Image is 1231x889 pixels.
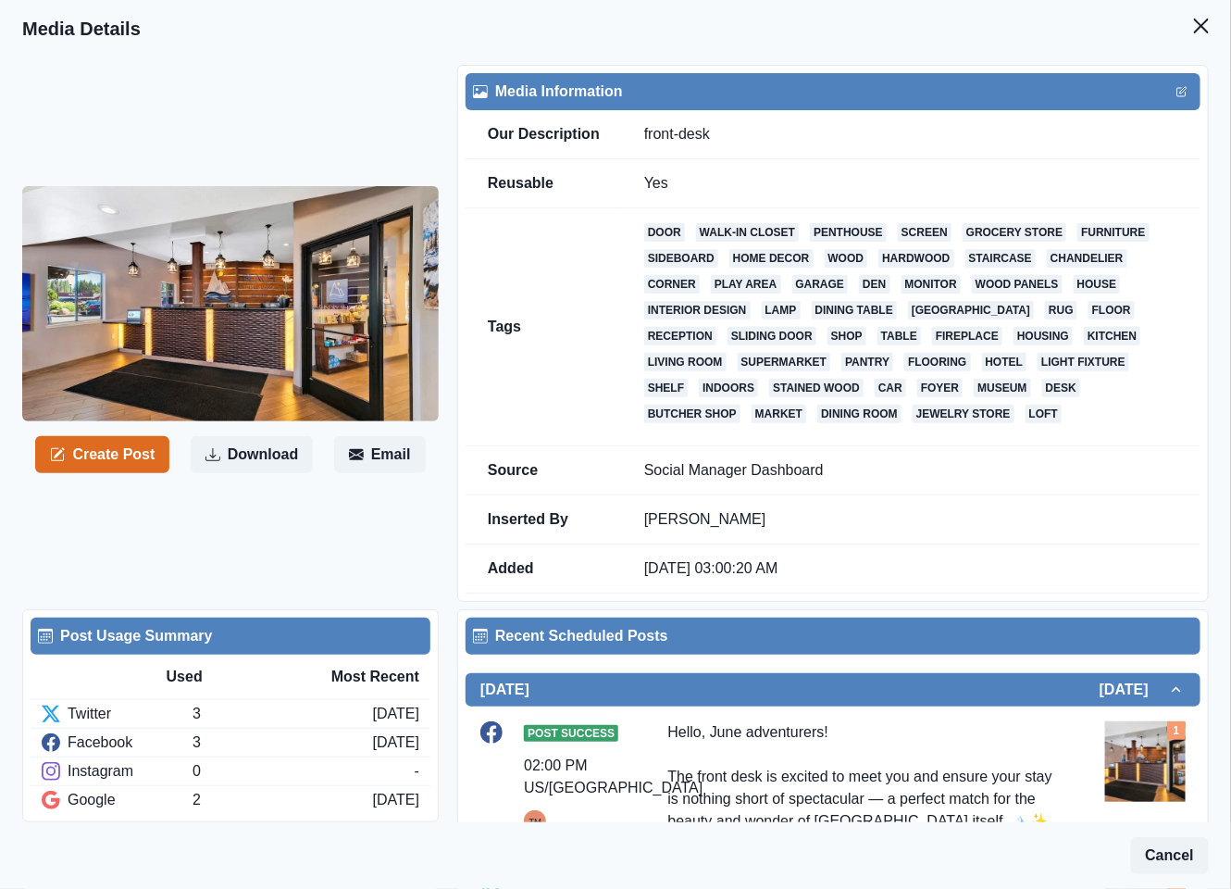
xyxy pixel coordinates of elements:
[644,275,700,294] a: corner
[727,327,816,345] a: sliding door
[42,760,193,783] div: Instagram
[1088,301,1135,319] a: floor
[817,405,901,423] a: dining room
[668,721,1055,833] div: Hello, June adventurers! The front desk is excited to meet you and ensure your stay is nothing sh...
[644,249,718,268] a: sideboard
[22,186,439,420] img: l7gqm1kpjfbfp6av5yp5
[415,760,419,783] div: -
[1077,223,1149,242] a: furniture
[524,755,703,799] div: 02:00 PM US/[GEOGRAPHIC_DATA]
[769,379,864,397] a: stained wood
[963,223,1066,242] a: grocery store
[729,249,814,268] a: home decor
[191,436,313,473] button: Download
[480,681,529,698] h2: [DATE]
[373,789,419,811] div: [DATE]
[193,789,372,811] div: 2
[466,495,622,545] td: Inserted By
[1047,249,1127,268] a: chandelier
[825,249,868,268] a: wood
[644,511,766,527] a: [PERSON_NAME]
[1074,275,1121,294] a: house
[898,223,951,242] a: screen
[644,223,685,242] a: door
[810,223,887,242] a: penthouse
[904,353,970,371] a: flooring
[466,673,1200,707] button: [DATE][DATE]
[841,353,893,371] a: pantry
[913,405,1014,423] a: jewelry store
[752,405,806,423] a: market
[35,436,169,473] button: Create Post
[982,353,1027,371] a: hotel
[1131,837,1209,874] button: Cancel
[622,545,1200,594] td: [DATE] 03:00:20 AM
[644,353,727,371] a: living room
[193,732,372,754] div: 3
[827,327,866,345] a: shop
[1105,721,1186,802] img: l7gqm1kpjfbfp6av5yp5
[292,666,419,688] div: Most Recent
[466,545,622,594] td: Added
[622,110,1200,159] td: front-desk
[917,379,963,397] a: foyer
[877,327,921,345] a: table
[699,379,758,397] a: indoors
[193,703,372,725] div: 3
[1038,353,1129,371] a: light fixture
[524,725,618,742] span: Post Success
[738,353,831,371] a: supermarket
[1045,301,1077,319] a: rug
[859,275,889,294] a: den
[1026,405,1062,423] a: loft
[901,275,961,294] a: monitor
[528,810,541,833] div: Tony Manalo
[974,379,1030,397] a: museum
[812,301,897,319] a: dining table
[644,301,751,319] a: interior design
[466,159,622,208] td: Reusable
[1013,327,1073,345] a: housing
[466,208,622,446] td: Tags
[167,666,293,688] div: Used
[373,732,419,754] div: [DATE]
[696,223,799,242] a: walk-in closet
[972,275,1063,294] a: wood panels
[334,436,426,473] button: Email
[473,81,1193,103] div: Media Information
[644,327,716,345] a: reception
[38,625,423,647] div: Post Usage Summary
[1171,81,1193,103] button: Edit
[875,379,906,397] a: car
[932,327,1002,345] a: fireplace
[1183,7,1220,44] button: Close
[762,301,801,319] a: lamp
[466,110,622,159] td: Our Description
[965,249,1036,268] a: staircase
[42,789,193,811] div: Google
[878,249,953,268] a: hardwood
[42,703,193,725] div: Twitter
[792,275,849,294] a: garage
[1167,721,1186,740] div: Total Media Attached
[644,405,740,423] a: butcher shop
[644,379,688,397] a: shelf
[1084,327,1140,345] a: kitchen
[1042,379,1080,397] a: desk
[466,446,622,495] td: Source
[1100,681,1167,698] h2: [DATE]
[908,301,1034,319] a: [GEOGRAPHIC_DATA]
[42,732,193,754] div: Facebook
[193,760,414,783] div: 0
[622,159,1200,208] td: Yes
[373,703,419,725] div: [DATE]
[644,461,1178,480] p: Social Manager Dashboard
[711,275,781,294] a: play area
[473,625,1193,647] div: Recent Scheduled Posts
